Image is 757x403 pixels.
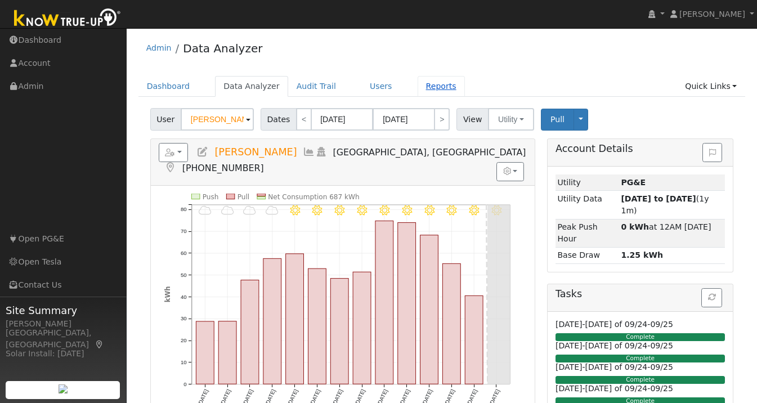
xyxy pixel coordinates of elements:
[402,205,412,215] i: 9/17 - Clear
[398,222,416,384] rect: onclick=""
[303,146,315,158] a: Multi-Series Graph
[556,320,725,329] h6: [DATE]-[DATE] of 09/24-09/25
[621,250,663,259] strong: 1.25 kWh
[424,205,435,215] i: 9/18 - MostlyClear
[6,327,120,351] div: [GEOGRAPHIC_DATA], [GEOGRAPHIC_DATA]
[6,348,120,360] div: Solar Install: [DATE]
[241,280,259,384] rect: onclick=""
[290,205,300,215] i: 9/12 - Clear
[621,222,649,231] strong: 0 kWh
[434,108,450,131] a: >
[621,194,709,215] span: (1y 1m)
[95,340,105,349] a: Map
[199,205,212,215] i: 9/08 - MostlyCloudy
[181,359,187,365] text: 10
[296,108,312,131] a: <
[556,376,725,384] div: Complete
[679,10,745,19] span: [PERSON_NAME]
[146,43,172,52] a: Admin
[288,76,344,97] a: Audit Trail
[702,143,722,162] button: Issue History
[375,221,393,384] rect: onclick=""
[182,163,264,173] span: [PHONE_NUMBER]
[6,318,120,330] div: [PERSON_NAME]
[315,146,328,158] a: Login As (last Never)
[556,143,725,155] h5: Account Details
[181,316,187,322] text: 30
[196,146,209,158] a: Edit User (37662)
[420,235,438,384] rect: onclick=""
[181,206,187,212] text: 80
[556,355,725,362] div: Complete
[138,76,199,97] a: Dashboard
[556,384,725,393] h6: [DATE]-[DATE] of 09/24-09/25
[181,108,254,131] input: Select a User
[181,228,187,234] text: 70
[443,263,461,384] rect: onclick=""
[6,303,120,318] span: Site Summary
[465,295,483,384] rect: onclick=""
[556,219,619,247] td: Peak Push Hour
[196,321,214,384] rect: onclick=""
[619,219,725,247] td: at 12AM [DATE]
[8,6,127,32] img: Know True-Up
[621,178,646,187] strong: ID: 17313139, authorized: 09/22/25
[556,191,619,219] td: Utility Data
[488,108,534,131] button: Utility
[541,109,574,131] button: Pull
[183,42,262,55] a: Data Analyzer
[556,288,725,300] h5: Tasks
[353,272,371,384] rect: onclick=""
[164,162,177,173] a: Map
[621,194,696,203] strong: [DATE] to [DATE]
[333,147,526,158] span: [GEOGRAPHIC_DATA], [GEOGRAPHIC_DATA]
[286,254,304,384] rect: onclick=""
[181,250,187,256] text: 60
[379,205,389,215] i: 9/16 - Clear
[218,321,236,384] rect: onclick=""
[263,258,281,384] rect: onclick=""
[215,76,288,97] a: Data Analyzer
[469,205,480,215] i: 9/20 - MostlyClear
[181,272,187,278] text: 50
[556,174,619,191] td: Utility
[357,205,367,215] i: 9/15 - Clear
[181,337,187,343] text: 20
[59,384,68,393] img: retrieve
[308,268,326,384] rect: onclick=""
[550,115,565,124] span: Pull
[150,108,181,131] span: User
[221,205,234,215] i: 9/09 - Cloudy
[261,108,297,131] span: Dates
[447,205,457,215] i: 9/19 - MostlyClear
[238,193,249,201] text: Pull
[203,193,219,201] text: Push
[268,193,360,201] text: Net Consumption 687 kWh
[556,247,619,263] td: Base Draw
[243,205,256,215] i: 9/10 - Cloudy
[556,333,725,341] div: Complete
[214,146,297,158] span: [PERSON_NAME]
[330,279,348,384] rect: onclick=""
[334,205,344,215] i: 9/14 - Clear
[556,341,725,351] h6: [DATE]-[DATE] of 09/24-09/25
[701,288,722,307] button: Refresh
[456,108,489,131] span: View
[361,76,401,97] a: Users
[312,205,322,215] i: 9/13 - Clear
[266,205,279,215] i: 9/11 - Cloudy
[181,294,187,300] text: 40
[677,76,745,97] a: Quick Links
[163,286,171,302] text: kWh
[556,362,725,372] h6: [DATE]-[DATE] of 09/24-09/25
[418,76,465,97] a: Reports
[183,381,187,387] text: 0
